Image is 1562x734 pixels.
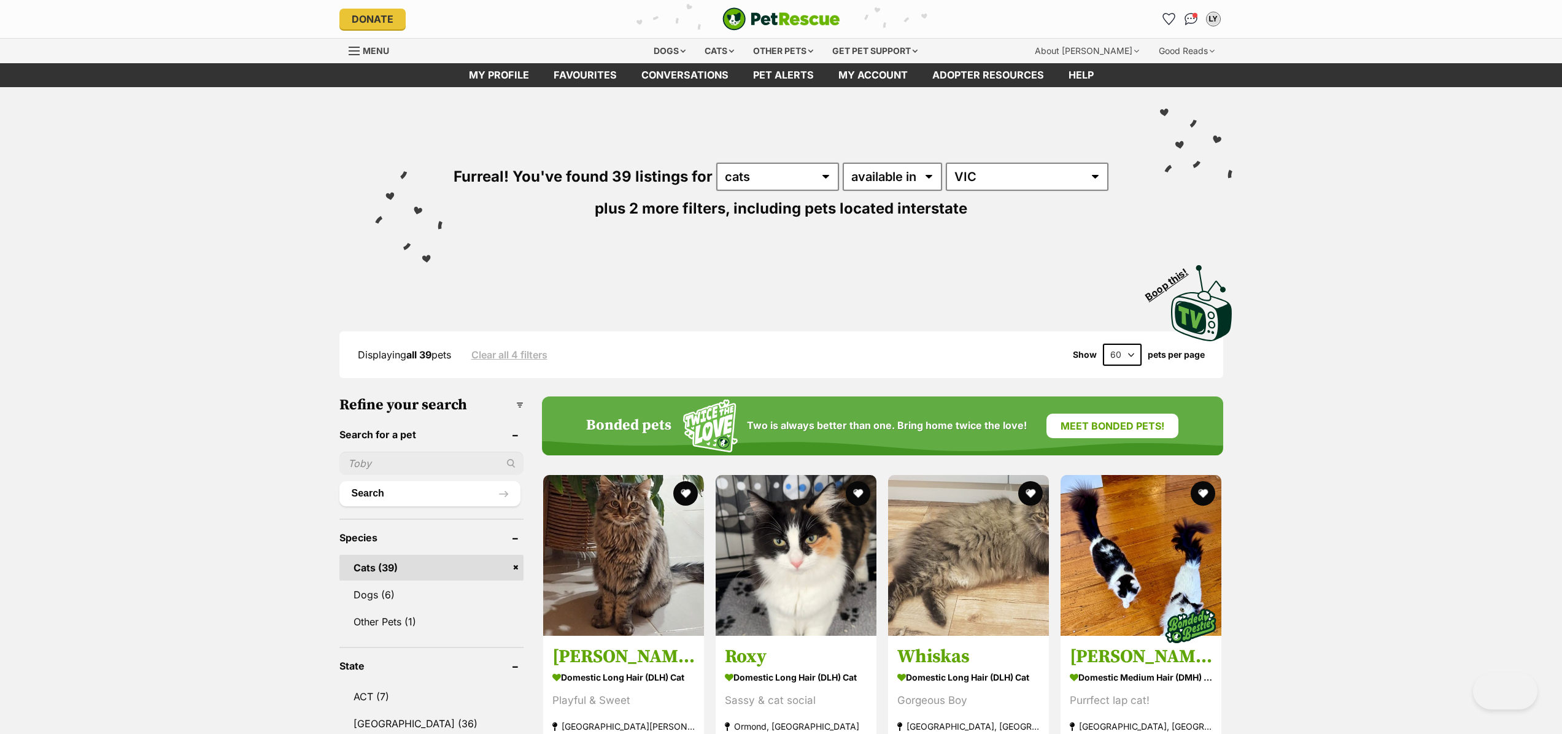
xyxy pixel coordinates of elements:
img: Squiggle [683,400,738,453]
h4: Bonded pets [586,417,671,435]
div: Good Reads [1150,39,1223,63]
a: Meet bonded pets! [1046,414,1178,438]
a: Cats (39) [339,555,524,581]
img: chat-41dd97257d64d25036548639549fe6c8038ab92f7586957e7f3b1b290dea8141.svg [1185,13,1197,25]
div: Gorgeous Boy [897,692,1040,709]
img: Roxy - Domestic Long Hair (DLH) Cat [716,475,876,636]
a: Clear all 4 filters [471,349,547,360]
h3: [PERSON_NAME] [1070,645,1212,668]
div: Other pets [744,39,822,63]
strong: Domestic Long Hair (DLH) Cat [725,668,867,686]
div: Purrfect lap cat! [1070,692,1212,709]
a: PetRescue [722,7,840,31]
button: My account [1204,9,1223,29]
iframe: Help Scout Beacon - Open [1473,673,1537,709]
strong: Domestic Long Hair (DLH) Cat [897,668,1040,686]
img: Jon Snow - Domestic Long Hair (DLH) Cat [543,475,704,636]
span: Two is always better than one. Bring home twice the love! [747,420,1027,431]
img: bonded besties [1161,595,1222,657]
span: Boop this! [1143,258,1199,303]
button: Search [339,481,520,506]
span: plus 2 more filters, [595,199,730,217]
button: favourite [673,481,698,506]
strong: Domestic Medium Hair (DMH) Cat [1070,668,1212,686]
div: Get pet support [824,39,926,63]
button: favourite [1018,481,1043,506]
input: Toby [339,452,524,475]
a: Menu [349,39,398,61]
a: Conversations [1181,9,1201,29]
strong: all 39 [406,349,431,361]
button: favourite [1191,481,1216,506]
div: About [PERSON_NAME] [1026,39,1148,63]
a: ACT (7) [339,684,524,709]
a: conversations [629,63,741,87]
div: LY [1207,13,1220,25]
header: Species [339,532,524,543]
header: Search for a pet [339,429,524,440]
div: Playful & Sweet [552,692,695,709]
a: Favourites [541,63,629,87]
a: My profile [457,63,541,87]
div: Dogs [645,39,694,63]
img: logo-cat-932fe2b9b8326f06289b0f2fb663e598f794de774fb13d1741a6617ecf9a85b4.svg [722,7,840,31]
label: pets per page [1148,350,1205,360]
h3: [PERSON_NAME] [552,645,695,668]
a: Donate [339,9,406,29]
a: My account [826,63,920,87]
img: Rini - Domestic Medium Hair (DMH) Cat [1061,475,1221,636]
img: PetRescue TV logo [1171,265,1232,341]
span: including pets located interstate [733,199,967,217]
div: Sassy & cat social [725,692,867,709]
a: Boop this! [1171,254,1232,344]
a: Adopter resources [920,63,1056,87]
h3: Whiskas [897,645,1040,668]
a: Other Pets (1) [339,609,524,635]
button: favourite [846,481,870,506]
a: Pet alerts [741,63,826,87]
span: Furreal! You've found 39 listings for [454,168,713,185]
h3: Roxy [725,645,867,668]
span: Show [1073,350,1097,360]
span: Displaying pets [358,349,451,361]
header: State [339,660,524,671]
a: Dogs (6) [339,582,524,608]
ul: Account quick links [1159,9,1223,29]
div: Cats [696,39,743,63]
a: Help [1056,63,1106,87]
strong: Domestic Long Hair (DLH) Cat [552,668,695,686]
a: Favourites [1159,9,1179,29]
h3: Refine your search [339,396,524,414]
span: Menu [363,45,389,56]
img: Whiskas - Domestic Long Hair (DLH) Cat [888,475,1049,636]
